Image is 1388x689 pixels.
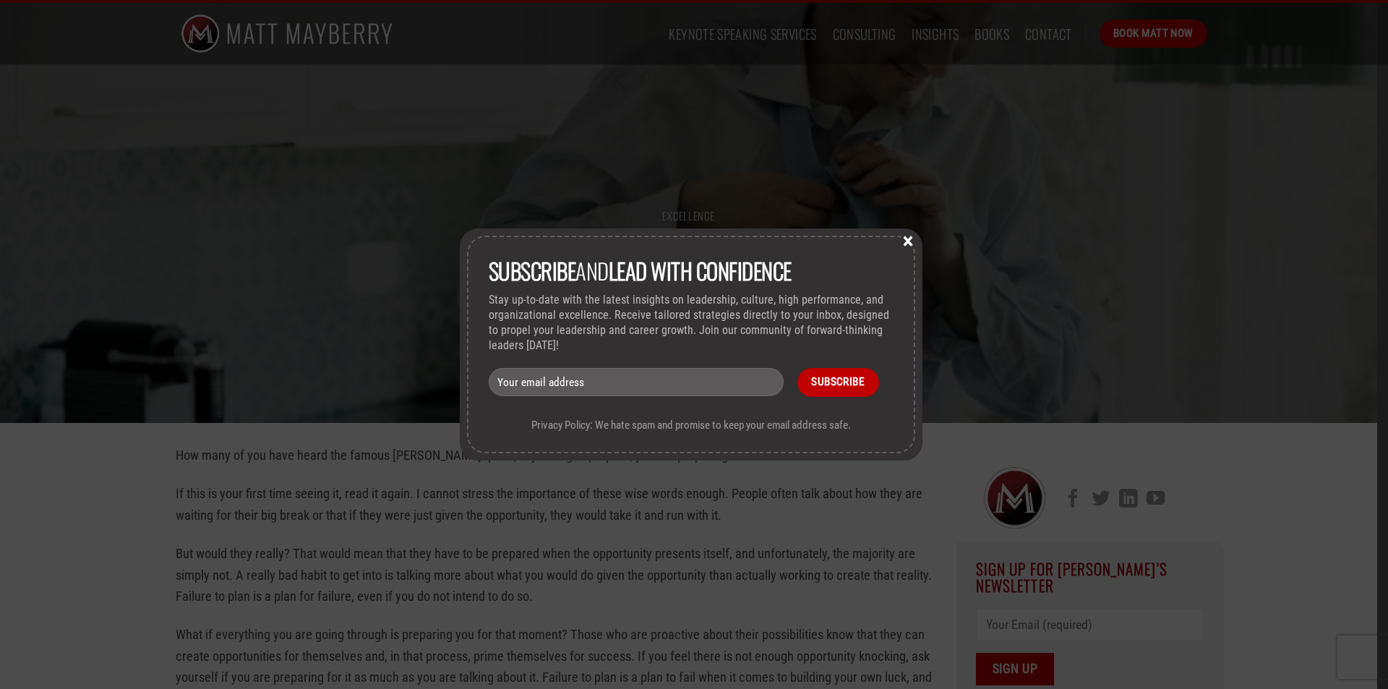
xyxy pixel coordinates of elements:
[897,234,919,247] button: Close
[489,254,576,287] strong: Subscribe
[489,293,894,353] p: Stay up-to-date with the latest insights on leadership, culture, high performance, and organizati...
[797,368,879,396] input: Subscribe
[489,419,894,432] p: Privacy Policy: We hate spam and promise to keep your email address safe.
[609,254,792,287] strong: lead with Confidence
[489,368,784,396] input: Your email address
[489,254,792,287] span: and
